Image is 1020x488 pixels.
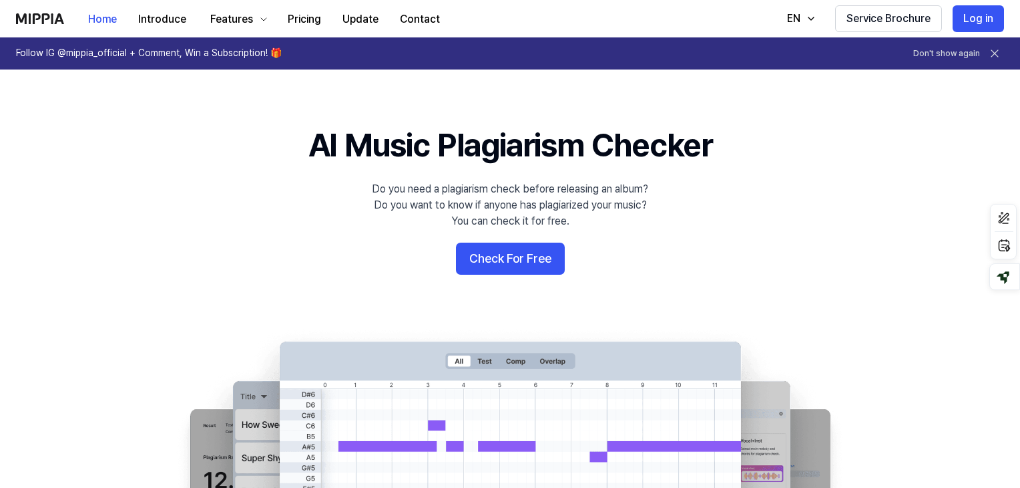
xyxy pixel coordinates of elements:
[77,6,127,33] button: Home
[784,11,803,27] div: EN
[389,6,451,33] button: Contact
[913,48,980,59] button: Don't show again
[77,1,127,37] a: Home
[16,47,282,60] h1: Follow IG @mippia_official + Comment, Win a Subscription! 🎁
[835,5,942,32] button: Service Brochure
[332,1,389,37] a: Update
[953,5,1004,32] button: Log in
[774,5,824,32] button: EN
[127,6,197,33] button: Introduce
[372,181,648,229] div: Do you need a plagiarism check before releasing an album? Do you want to know if anyone has plagi...
[16,13,64,24] img: logo
[332,6,389,33] button: Update
[208,11,256,27] div: Features
[456,243,565,275] button: Check For Free
[308,123,712,168] h1: AI Music Plagiarism Checker
[197,6,277,33] button: Features
[277,6,332,33] button: Pricing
